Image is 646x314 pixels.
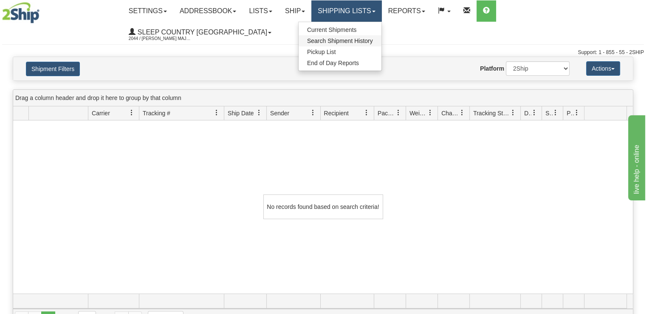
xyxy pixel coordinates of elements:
span: Pickup List [307,49,336,55]
a: End of Day Reports [299,57,381,69]
div: live help - online [6,5,79,15]
a: Delivery Status filter column settings [527,106,542,120]
a: Sleep Country [GEOGRAPHIC_DATA] 2044 / [PERSON_NAME] Major [PERSON_NAME] [122,22,278,43]
a: Ship Date filter column settings [252,106,266,120]
span: Sleep Country [GEOGRAPHIC_DATA] [135,29,267,36]
a: Charge filter column settings [455,106,469,120]
a: Packages filter column settings [391,106,406,120]
span: Tracking # [143,109,170,117]
div: Support: 1 - 855 - 55 - 2SHIP [2,49,644,56]
span: Charge [441,109,459,117]
span: End of Day Reports [307,60,359,66]
span: Search Shipment History [307,37,373,44]
iframe: chat widget [626,114,645,200]
span: Tracking Status [473,109,510,117]
span: Current Shipments [307,26,357,33]
a: Sender filter column settings [306,106,320,120]
span: Recipient [324,109,349,117]
a: Shipment Issues filter column settings [548,106,563,120]
div: No records found based on search criteria! [263,194,383,219]
span: Packages [378,109,395,117]
span: Pickup Status [567,109,574,117]
span: 2044 / [PERSON_NAME] Major [PERSON_NAME] [129,34,192,43]
a: Addressbook [173,0,243,22]
button: Shipment Filters [26,62,80,76]
img: logo2044.jpg [2,2,39,23]
a: Pickup List [299,46,381,57]
a: Shipping lists [311,0,381,22]
div: grid grouping header [13,90,633,106]
span: Sender [270,109,289,117]
a: Tracking Status filter column settings [506,106,520,120]
button: Actions [586,61,620,76]
label: Platform [480,64,504,73]
span: Ship Date [228,109,254,117]
a: Reports [382,0,432,22]
a: Pickup Status filter column settings [570,106,584,120]
a: Tracking # filter column settings [209,106,224,120]
span: Delivery Status [524,109,531,117]
a: Weight filter column settings [423,106,437,120]
a: Carrier filter column settings [124,106,139,120]
a: Recipient filter column settings [359,106,374,120]
span: Weight [409,109,427,117]
a: Ship [279,0,311,22]
span: Carrier [92,109,110,117]
a: Search Shipment History [299,35,381,46]
a: Settings [122,0,173,22]
a: Current Shipments [299,24,381,35]
span: Shipment Issues [545,109,553,117]
a: Lists [243,0,278,22]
